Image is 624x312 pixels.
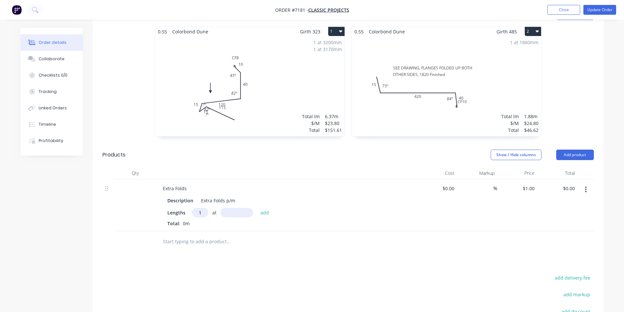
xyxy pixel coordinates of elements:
input: Start typing to add a product... [163,235,294,248]
button: add markup [560,290,594,299]
div: 0CF81040120151511545º82º82º?º?º1 at 3200mm1 at 3170mmTotal lm$/MTotal6.37m$23.80$151.61 [155,36,345,136]
button: add [257,208,273,217]
div: Markup [457,167,497,180]
div: Description [165,196,196,205]
button: Update Order [583,5,616,15]
div: Price [497,167,538,180]
span: 0.55 [155,27,170,36]
div: Extra Folds [158,184,192,193]
div: Tracking [39,89,57,95]
div: Total [302,127,320,134]
button: 2 [525,27,541,36]
button: Close [547,5,580,15]
div: Extra Folds p/m [199,196,238,205]
button: Linked Orders [21,100,83,116]
span: 0m [180,220,192,227]
button: Add product [556,150,594,160]
div: Profitability [39,138,63,144]
button: Collaborate [21,51,83,67]
span: Lengths [167,209,185,216]
span: Colorbond Dune [170,27,211,36]
button: Order details [21,34,83,51]
button: Show / Hide columns [491,150,541,160]
div: $/M [302,120,320,127]
div: Timeline [39,121,56,127]
div: 1.88m [524,113,539,120]
button: Timeline [21,116,83,133]
div: Total lm [302,113,320,120]
div: Total [537,167,577,180]
div: $/M [501,120,519,127]
span: 0.55 [352,27,366,36]
div: Products [103,151,125,159]
img: Factory [12,5,22,15]
div: Order details [39,40,66,46]
div: 6.37m [325,113,342,120]
div: Collaborate [39,56,65,62]
button: 1 [328,27,345,36]
div: SEE DRAWING, FLANGES FOLDED UP BOTHOTHER SIDES, 1820 Finished15420CF104075º84º1 at 1880mmTotal lm... [352,36,541,136]
span: % [493,185,497,192]
div: 1 at 3170mm [313,46,342,53]
button: add delivery fee [552,273,594,282]
div: Cost [417,167,457,180]
div: $23.80 [325,120,342,127]
span: Colorbond Dune [366,27,407,36]
span: Girth 323 [300,27,320,36]
div: Linked Orders [39,105,67,111]
span: Girth 485 [497,27,517,36]
div: Total [501,127,519,134]
button: Tracking [21,83,83,100]
div: 1 at 1880mm [510,39,539,46]
div: 1 at 3200mm [313,39,342,46]
span: Total: [167,220,180,227]
span: at [212,209,217,216]
button: Profitability [21,133,83,149]
span: Order #7181 - [275,7,308,13]
div: $46.62 [524,127,539,134]
div: Total lm [501,113,519,120]
a: Classic Projects [308,7,349,13]
div: Checklists 0/0 [39,72,67,78]
div: $24.80 [524,120,539,127]
div: $151.61 [325,127,342,134]
div: Qty [116,167,155,180]
button: Checklists 0/0 [21,67,83,83]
